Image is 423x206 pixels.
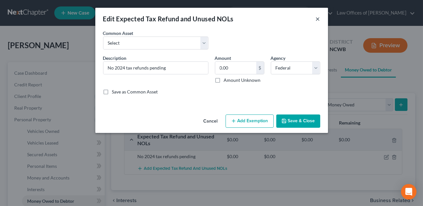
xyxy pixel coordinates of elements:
[276,114,320,128] button: Save & Close
[103,55,127,61] span: Description
[401,184,417,200] div: Open Intercom Messenger
[215,55,231,61] label: Amount
[112,89,158,95] label: Save as Common Asset
[103,30,133,37] label: Common Asset
[215,62,256,74] input: 0.00
[103,62,208,74] input: Describe...
[103,14,234,23] div: Edit Expected Tax Refund and Unused NOLs
[271,55,286,61] label: Agency
[256,62,264,74] div: $
[316,15,320,23] button: ×
[224,77,261,83] label: Amount Unknown
[226,114,274,128] button: Add Exemption
[198,115,223,128] button: Cancel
